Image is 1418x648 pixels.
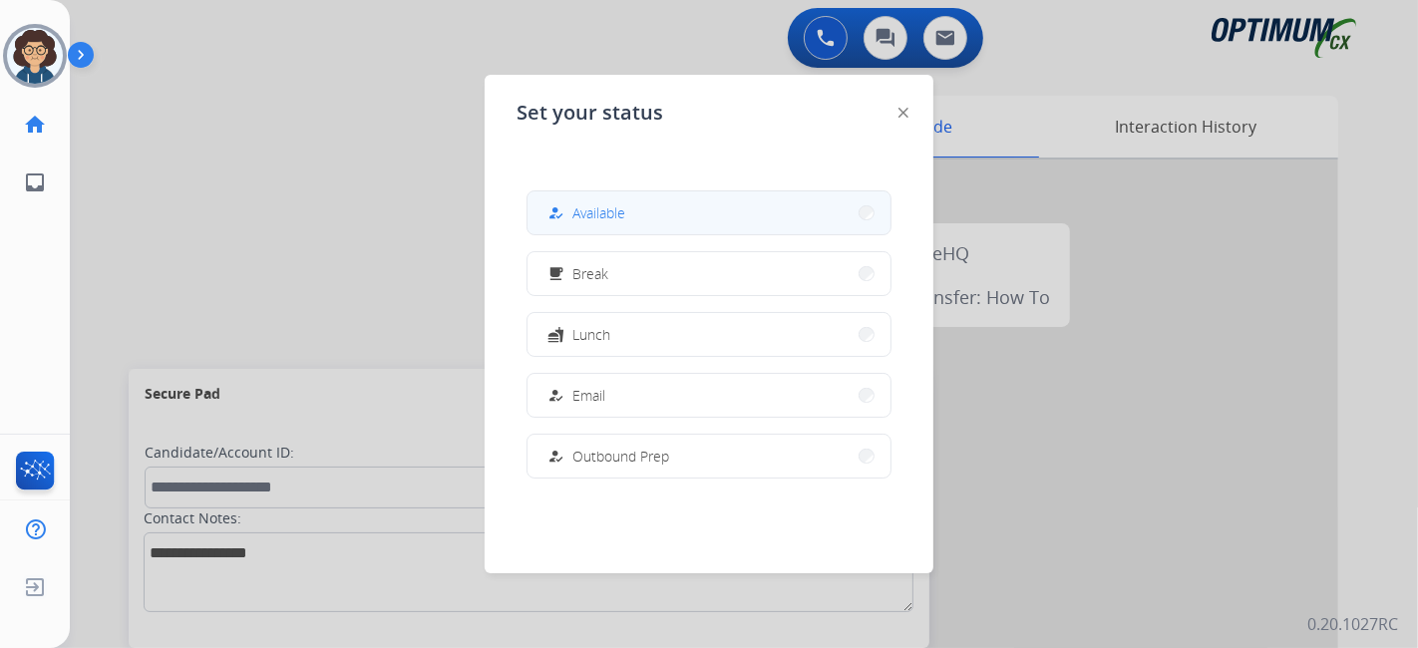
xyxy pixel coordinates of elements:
[572,202,625,223] span: Available
[547,387,564,404] mat-icon: how_to_reg
[547,448,564,465] mat-icon: how_to_reg
[547,204,564,221] mat-icon: how_to_reg
[572,263,608,284] span: Break
[23,170,47,194] mat-icon: inbox
[528,252,890,295] button: Break
[547,326,564,343] mat-icon: fastfood
[7,28,63,84] img: avatar
[572,446,669,467] span: Outbound Prep
[528,191,890,234] button: Available
[23,113,47,137] mat-icon: home
[547,265,564,282] mat-icon: free_breakfast
[572,385,605,406] span: Email
[517,99,663,127] span: Set your status
[528,435,890,478] button: Outbound Prep
[1307,612,1398,636] p: 0.20.1027RC
[898,108,908,118] img: close-button
[528,313,890,356] button: Lunch
[528,374,890,417] button: Email
[572,324,610,345] span: Lunch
